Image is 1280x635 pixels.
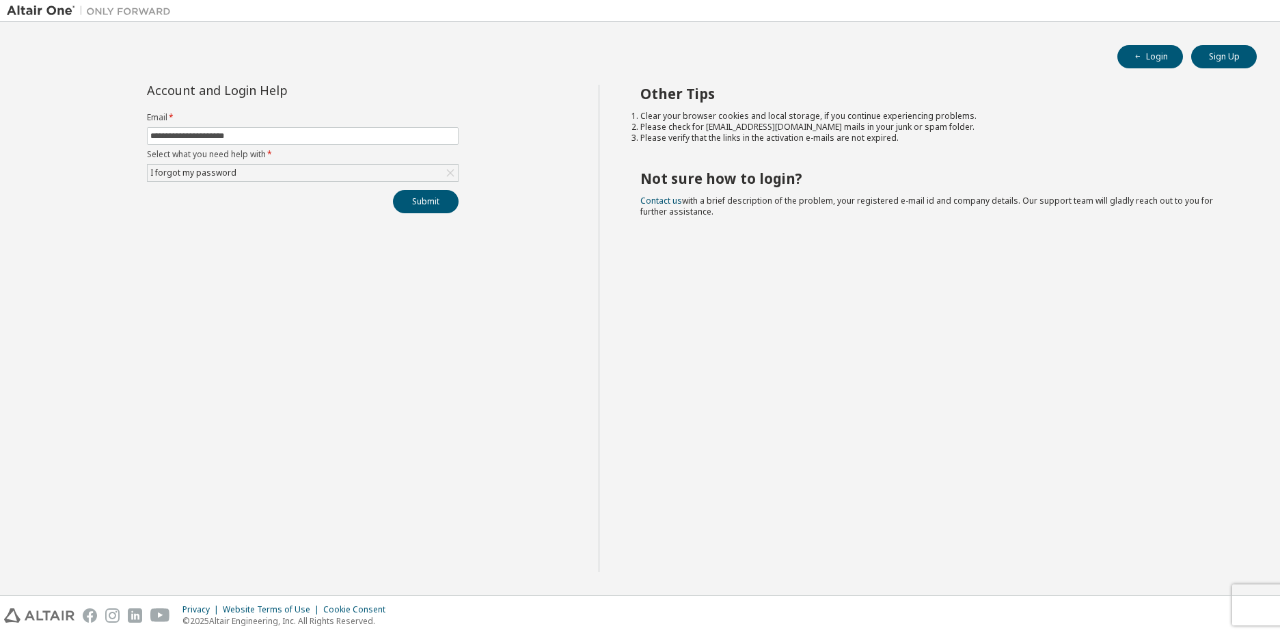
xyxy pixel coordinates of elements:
div: Account and Login Help [147,85,396,96]
img: Altair One [7,4,178,18]
img: facebook.svg [83,608,97,623]
li: Clear your browser cookies and local storage, if you continue experiencing problems. [640,111,1232,122]
li: Please verify that the links in the activation e-mails are not expired. [640,133,1232,144]
div: Privacy [182,604,223,615]
p: © 2025 Altair Engineering, Inc. All Rights Reserved. [182,615,394,627]
div: Website Terms of Use [223,604,323,615]
div: I forgot my password [148,165,239,180]
div: I forgot my password [148,165,458,181]
img: youtube.svg [150,608,170,623]
label: Email [147,112,459,123]
h2: Not sure how to login? [640,170,1232,187]
button: Login [1117,45,1183,68]
img: instagram.svg [105,608,120,623]
h2: Other Tips [640,85,1232,103]
button: Sign Up [1191,45,1257,68]
span: with a brief description of the problem, your registered e-mail id and company details. Our suppo... [640,195,1213,217]
img: linkedin.svg [128,608,142,623]
label: Select what you need help with [147,149,459,160]
div: Cookie Consent [323,604,394,615]
img: altair_logo.svg [4,608,74,623]
a: Contact us [640,195,682,206]
li: Please check for [EMAIL_ADDRESS][DOMAIN_NAME] mails in your junk or spam folder. [640,122,1232,133]
button: Submit [393,190,459,213]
